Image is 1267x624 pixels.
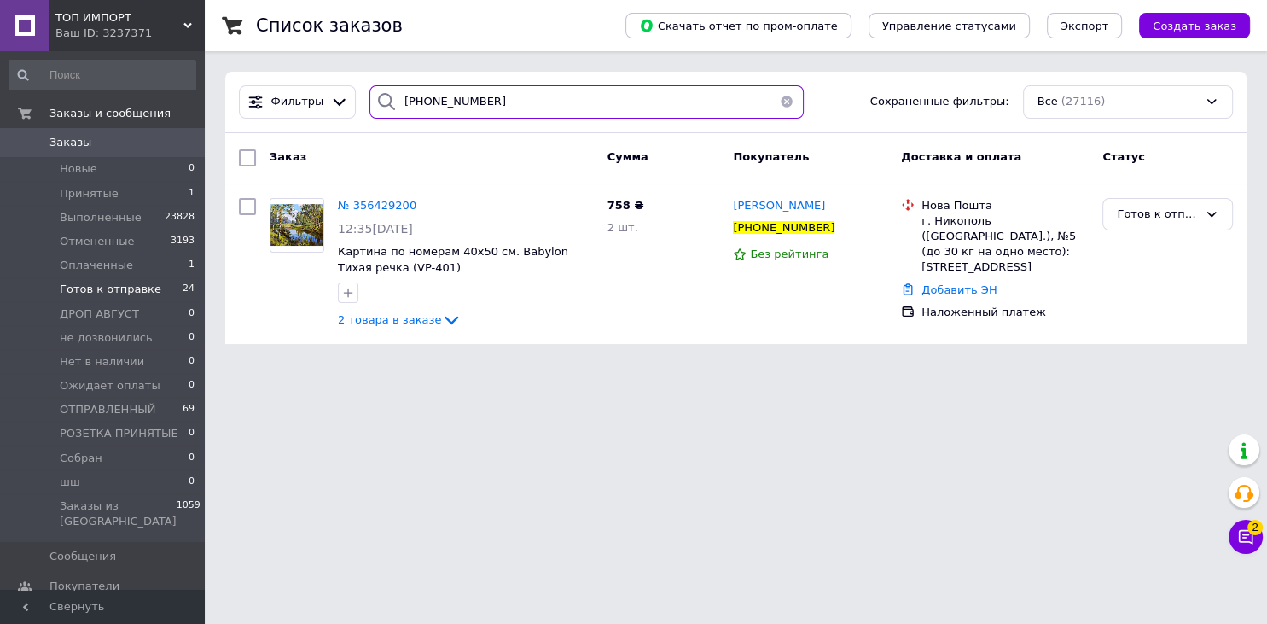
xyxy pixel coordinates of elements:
[60,258,133,273] span: Оплаченные
[256,15,403,36] h1: Список заказов
[60,499,177,529] span: Заказы из [GEOGRAPHIC_DATA]
[639,18,838,33] span: Скачать отчет по пром-оплате
[921,213,1089,276] div: г. Никополь ([GEOGRAPHIC_DATA].), №5 (до 30 кг на одно место): [STREET_ADDRESS]
[189,451,195,466] span: 0
[55,10,183,26] span: ТОП ИМПОРТ
[270,198,324,253] a: Фото товару
[733,221,834,234] span: [PHONE_NUMBER]
[165,210,195,225] span: 23828
[901,150,1021,163] span: Доставка и оплата
[1061,20,1108,32] span: Экспорт
[1037,94,1058,110] span: Все
[1153,20,1236,32] span: Создать заказ
[60,234,134,249] span: Отмененные
[60,282,161,297] span: Готов к отправке
[1229,520,1263,554] button: Чат с покупателем2
[750,248,828,260] span: Без рейтинга
[60,354,144,370] span: Нет в наличии
[49,549,116,564] span: Сообщения
[1247,520,1263,535] span: 2
[607,221,638,234] span: 2 шт.
[625,13,851,38] button: Скачать отчет по пром-оплате
[1117,206,1198,224] div: Готов к отправке
[338,199,416,212] a: № 356429200
[9,60,196,90] input: Поиск
[1061,95,1106,108] span: (27116)
[270,150,306,163] span: Заказ
[338,222,413,236] span: 12:35[DATE]
[770,85,804,119] button: Очистить
[60,186,119,201] span: Принятые
[733,199,825,212] span: [PERSON_NAME]
[189,378,195,394] span: 0
[607,150,648,163] span: Сумма
[189,161,195,177] span: 0
[189,258,195,273] span: 1
[49,579,119,594] span: Покупатели
[1047,13,1122,38] button: Экспорт
[55,26,205,41] div: Ваш ID: 3237371
[60,402,155,417] span: ОТПРАВЛЕННЫЙ
[870,94,1009,110] span: Сохраненные фильтры:
[60,378,160,394] span: Ожидает оплаты
[271,94,324,110] span: Фильтры
[1122,19,1250,32] a: Создать заказ
[338,245,568,274] a: Картина по номерам 40х50 см. Babylon Тихая речка (VP-401)
[60,330,153,346] span: не дозвонились
[921,283,997,296] a: Добавить ЭН
[60,161,97,177] span: Новые
[60,475,80,490] span: шш
[921,305,1089,320] div: Наложенный платеж
[869,13,1030,38] button: Управление статусами
[183,282,195,297] span: 24
[189,354,195,370] span: 0
[733,150,809,163] span: Покупатель
[177,499,201,529] span: 1059
[60,306,139,322] span: ДРОП АВГУСТ
[171,234,195,249] span: 3193
[189,475,195,490] span: 0
[1139,13,1250,38] button: Создать заказ
[1102,150,1145,163] span: Статус
[189,330,195,346] span: 0
[369,85,804,119] input: Поиск по номеру заказа, ФИО покупателя, номеру телефона, Email, номеру накладной
[189,426,195,441] span: 0
[60,210,142,225] span: Выполненные
[607,199,644,212] span: 758 ₴
[189,306,195,322] span: 0
[338,313,441,326] span: 2 товара в заказе
[189,186,195,201] span: 1
[60,451,102,466] span: Собран
[183,402,195,417] span: 69
[733,198,825,214] a: [PERSON_NAME]
[60,426,178,441] span: РОЗЕТКА ПРИНЯТЫЕ
[49,106,171,121] span: Заказы и сообщения
[49,135,91,150] span: Заказы
[921,198,1089,213] div: Нова Пошта
[882,20,1016,32] span: Управление статусами
[338,313,462,326] a: 2 товара в заказе
[270,204,323,247] img: Фото товару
